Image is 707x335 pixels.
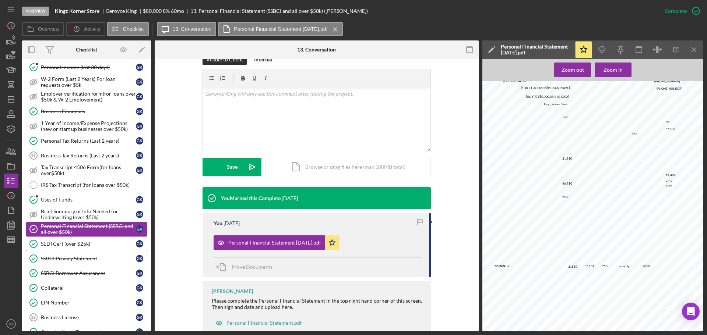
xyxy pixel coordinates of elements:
div: 46,710 [562,182,572,185]
div: [PHONE_NUMBER] [657,87,682,90]
a: Uses of FundsGK [26,192,147,207]
span: Residence Address [494,89,519,92]
div: SSBCI Privacy Statement [41,256,136,261]
text: SO [8,322,14,326]
span: (Use attachments if necessary. Each attachment must be identified as a part of [569,249,668,252]
button: Move Documents [214,258,280,276]
div: G K [136,299,143,306]
div: Brief Summary of Info Needed for Underwriting (over $50k) [41,209,136,220]
span: $ [664,170,665,172]
a: Personal Financial Statement (SSBCI and all over $50k)GK [26,222,147,236]
div: 3,200 [666,121,669,123]
div: Employer verification form(for loans over $50k & W-2 Employement) [41,91,136,103]
span: Name [494,81,502,84]
div: You Marked this Complete [221,195,281,201]
button: Checklist [107,22,149,36]
a: Personal Income (last 30 days)GK [26,60,147,75]
span: $ [560,206,562,209]
div: 1 Year of Income/Expense Projections (new or start up businesses over $50k) [41,120,136,132]
a: IRS Tax Transcript (for loans over $50k) [26,178,147,192]
span: Business Phone [632,81,653,84]
span: $ [560,202,562,204]
div: [STREET_ADDRESS][PERSON_NAME] [521,86,570,90]
a: 19Business LicenseGK [26,310,147,325]
div: You [214,220,222,226]
span: Total [640,187,647,190]
a: Employer verification form(for loans over $50k & W-2 Employement)GK [26,89,147,104]
div: G K [136,211,143,218]
span: $ [664,210,665,213]
span: Other Assets [495,174,511,177]
span: Net Investment Income [494,202,523,204]
span: Mo. Payments [600,135,618,138]
span: (Describe in Section 5) [500,169,528,172]
div: Collateral [41,285,136,291]
span: (monthly,etc.) [622,260,639,263]
span: Move Documents [232,264,272,270]
span: Other Liabilities [595,170,614,172]
span: Life Insurance-Cash Surrender Value Only [495,135,549,138]
button: Zoom out [554,63,591,77]
span: Other Special Debt [595,210,619,213]
span: $ [664,161,665,164]
div: Vehicle [643,264,650,267]
div: Personal Financial Statement (SSBCI and all over $50k) [41,223,136,235]
span: (Describe in Section 2) [600,126,629,129]
span: $ [629,135,630,138]
div: Personal Tax Returns (Last 2 years) [41,138,136,144]
span: $ [560,161,562,164]
div: 60 mo [171,8,184,14]
span: $ [560,126,562,129]
label: Checklist [123,26,144,32]
span: Loan on Life Insurance [595,148,623,151]
span: Payment [604,258,615,261]
div: G K [136,255,143,262]
a: 1 Year of Income/Expense Projections (new or start up businesses over $50k)GK [26,119,147,133]
div: 750 [632,133,637,136]
a: Personal Tax Returns (Last 2 years)GK [26,133,147,148]
div: G K [136,137,143,145]
a: CollateralGK [26,281,147,295]
div: IRS Tax Transcript (for loans over $50k) [41,182,147,188]
span: $ [629,144,630,147]
tspan: 11 [31,153,35,158]
span: $ [664,206,665,209]
span: Business Name of Applicant/Borrower [494,104,542,107]
span: LIABILITIES [637,111,654,114]
span: Amount [605,260,615,263]
button: Save [203,158,261,176]
a: EIN NumberGK [26,295,147,310]
a: 11Business Tax Returns (Last 2 years)GK [26,148,147,163]
span: $ [664,197,665,200]
div: G K [136,314,143,321]
div: 60,000 [562,196,568,198]
span: Installment Account (Auto) [595,131,628,133]
span: Provision for Federal Income Tax [595,206,636,209]
a: SSBCI Privacy StatementGK [26,251,147,266]
div: Please complete the Personal Financial Statement in the top right hand corner of this screen. The... [212,298,423,310]
div: Organizational Documents [41,329,136,335]
a: Tax Transcript 4506 Form(for loans over$50k)GK [26,163,147,178]
div: Business Financials [41,108,136,114]
div: 11208 [585,265,594,268]
div: [US_STATE][GEOGRAPHIC_DATA] [526,95,569,99]
span: $ [664,131,665,134]
div: Uses of Funds [41,197,136,203]
div: In Review [22,7,49,16]
div: [PERSON_NAME] [503,79,526,83]
div: SSBCI Borrower Assurances [41,270,136,276]
div: Open Intercom Messenger [682,303,700,320]
span: Source of Income [513,192,537,195]
div: Checklist [76,47,97,53]
div: Internal [254,54,272,65]
div: Personal Income (last 30 days) [41,64,136,70]
span: $ [560,165,562,168]
span: (Omit Cents) [573,113,589,115]
span: $ [560,174,562,177]
span: $ [560,197,562,200]
span: Accounts & Notes Receivable [495,131,532,134]
div: G K [136,167,143,174]
a: SEDI Cert (over $25k)GK [26,236,147,251]
span: this statement and signed.) [569,252,604,255]
button: Zoom in [595,63,632,77]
